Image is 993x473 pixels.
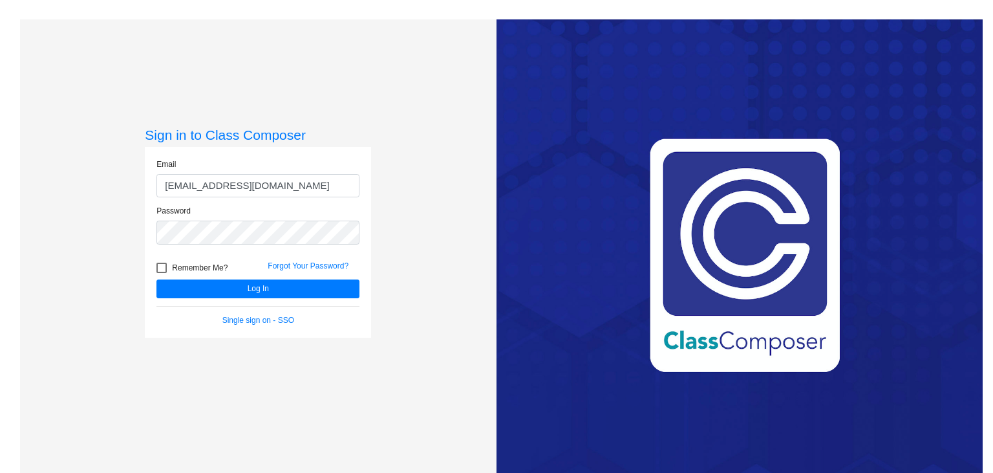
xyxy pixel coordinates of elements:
label: Password [156,205,191,217]
button: Log In [156,280,359,298]
h3: Sign in to Class Composer [145,127,371,143]
label: Email [156,159,176,170]
a: Forgot Your Password? [268,261,348,270]
a: Single sign on - SSO [222,316,294,325]
span: Remember Me? [172,260,228,276]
